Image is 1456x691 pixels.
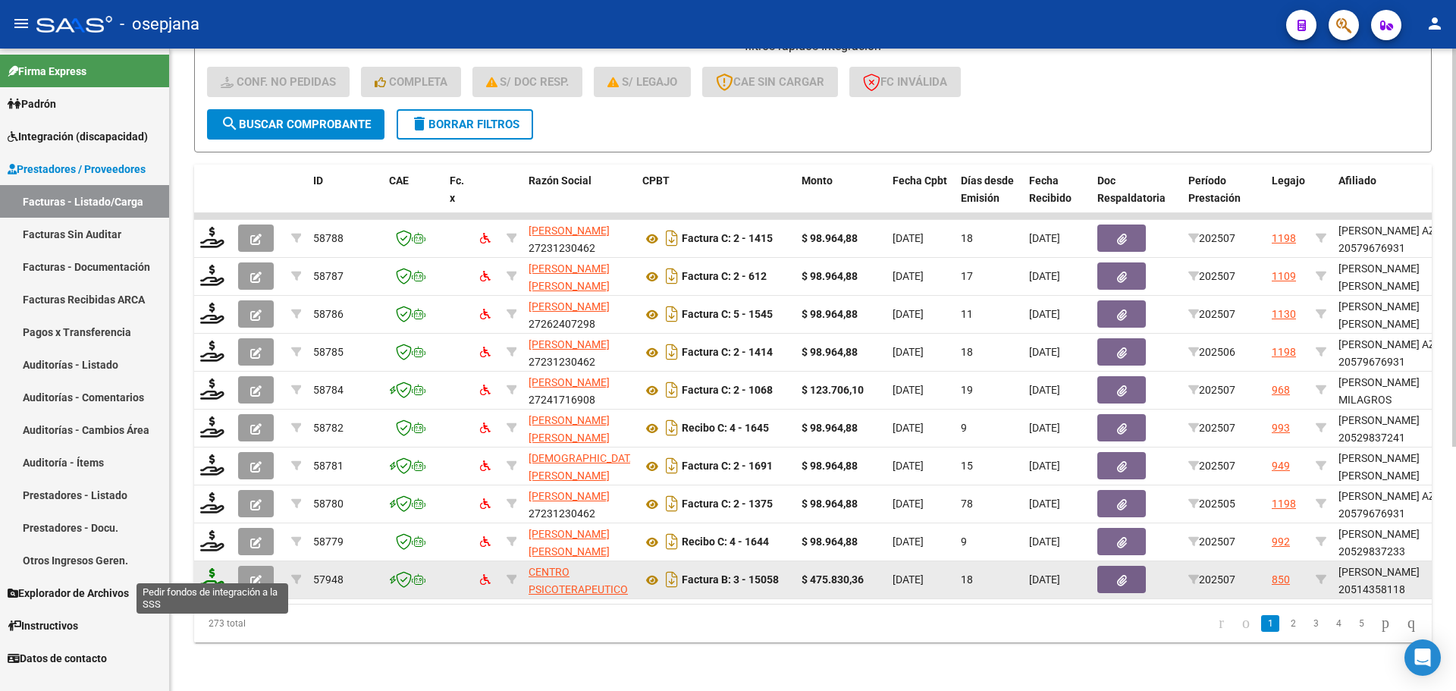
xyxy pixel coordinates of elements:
[961,573,973,586] span: 18
[1029,573,1060,586] span: [DATE]
[1188,384,1235,396] span: 202507
[1188,346,1235,358] span: 202506
[893,573,924,586] span: [DATE]
[1282,611,1304,636] li: page 2
[313,270,344,282] span: 58787
[1182,165,1266,231] datatable-header-cell: Período Prestación
[486,75,570,89] span: S/ Doc Resp.
[397,109,533,140] button: Borrar Filtros
[802,384,864,396] strong: $ 123.706,10
[120,8,199,41] span: - osepjana
[955,165,1023,231] datatable-header-cell: Días desde Emisión
[1338,488,1448,523] div: [PERSON_NAME] AZUL 20579676931
[1188,232,1235,244] span: 202507
[1029,498,1060,510] span: [DATE]
[893,232,924,244] span: [DATE]
[194,605,439,642] div: 273 total
[529,222,630,254] div: 27231230462
[802,346,858,358] strong: $ 98.964,88
[682,460,773,473] strong: Factura C: 2 - 1691
[893,346,924,358] span: [DATE]
[961,460,973,472] span: 15
[961,232,973,244] span: 18
[529,490,610,502] span: [PERSON_NAME]
[221,115,239,133] mat-icon: search
[682,574,779,586] strong: Factura B: 3 - 15058
[893,270,924,282] span: [DATE]
[886,165,955,231] datatable-header-cell: Fecha Cpbt
[662,454,682,478] i: Descargar documento
[636,165,795,231] datatable-header-cell: CPBT
[207,67,350,97] button: Conf. no pedidas
[849,67,961,97] button: FC Inválida
[529,452,639,482] span: [DEMOGRAPHIC_DATA][PERSON_NAME]
[1188,422,1235,434] span: 202507
[1023,165,1091,231] datatable-header-cell: Fecha Recibido
[1338,564,1448,598] div: [PERSON_NAME] 20514358118
[529,338,610,350] span: [PERSON_NAME]
[361,67,461,97] button: Completa
[1029,232,1060,244] span: [DATE]
[313,308,344,320] span: 58786
[1272,306,1296,323] div: 1130
[529,298,630,330] div: 27262407298
[893,422,924,434] span: [DATE]
[313,536,344,548] span: 58779
[802,270,858,282] strong: $ 98.964,88
[682,233,773,245] strong: Factura C: 2 - 1415
[802,460,858,472] strong: $ 98.964,88
[221,118,371,131] span: Buscar Comprobante
[1338,412,1448,447] div: [PERSON_NAME] 20529837241
[444,165,474,231] datatable-header-cell: Fc. x
[662,416,682,440] i: Descargar documento
[1338,336,1448,371] div: [PERSON_NAME] AZUL 20579676931
[313,498,344,510] span: 58780
[529,374,630,406] div: 27241716908
[1097,174,1166,204] span: Doc Respaldatoria
[207,109,384,140] button: Buscar Comprobante
[1272,571,1290,589] div: 850
[1188,174,1241,204] span: Período Prestación
[802,308,858,320] strong: $ 98.964,88
[1272,268,1296,285] div: 1109
[529,336,630,368] div: 27231230462
[682,385,773,397] strong: Factura C: 2 - 1068
[682,422,769,435] strong: Recibo C: 4 - 1645
[1212,615,1231,632] a: go to first page
[529,300,610,313] span: [PERSON_NAME]
[383,165,444,231] datatable-header-cell: CAE
[682,309,773,321] strong: Factura C: 5 - 1545
[662,340,682,364] i: Descargar documento
[1352,615,1370,632] a: 5
[1029,346,1060,358] span: [DATE]
[607,75,677,89] span: S/ legajo
[893,308,924,320] span: [DATE]
[8,63,86,80] span: Firma Express
[12,14,30,33] mat-icon: menu
[1426,14,1444,33] mat-icon: person
[1272,457,1290,475] div: 949
[702,67,838,97] button: CAE SIN CARGAR
[1338,174,1376,187] span: Afiliado
[529,260,630,292] div: 27371412277
[961,422,967,434] span: 9
[1259,611,1282,636] li: page 1
[529,488,630,520] div: 27231230462
[1188,573,1235,586] span: 202507
[1272,533,1290,551] div: 992
[1338,260,1448,312] div: [PERSON_NAME] [PERSON_NAME] 20566480930
[1235,615,1257,632] a: go to previous page
[1029,460,1060,472] span: [DATE]
[1029,174,1072,204] span: Fecha Recibido
[961,308,973,320] span: 11
[529,225,610,237] span: [PERSON_NAME]
[1329,615,1348,632] a: 4
[682,347,773,359] strong: Factura C: 2 - 1414
[1284,615,1302,632] a: 2
[1091,165,1182,231] datatable-header-cell: Doc Respaldatoria
[802,422,858,434] strong: $ 98.964,88
[529,174,591,187] span: Razón Social
[1307,615,1325,632] a: 3
[863,75,947,89] span: FC Inválida
[1304,611,1327,636] li: page 3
